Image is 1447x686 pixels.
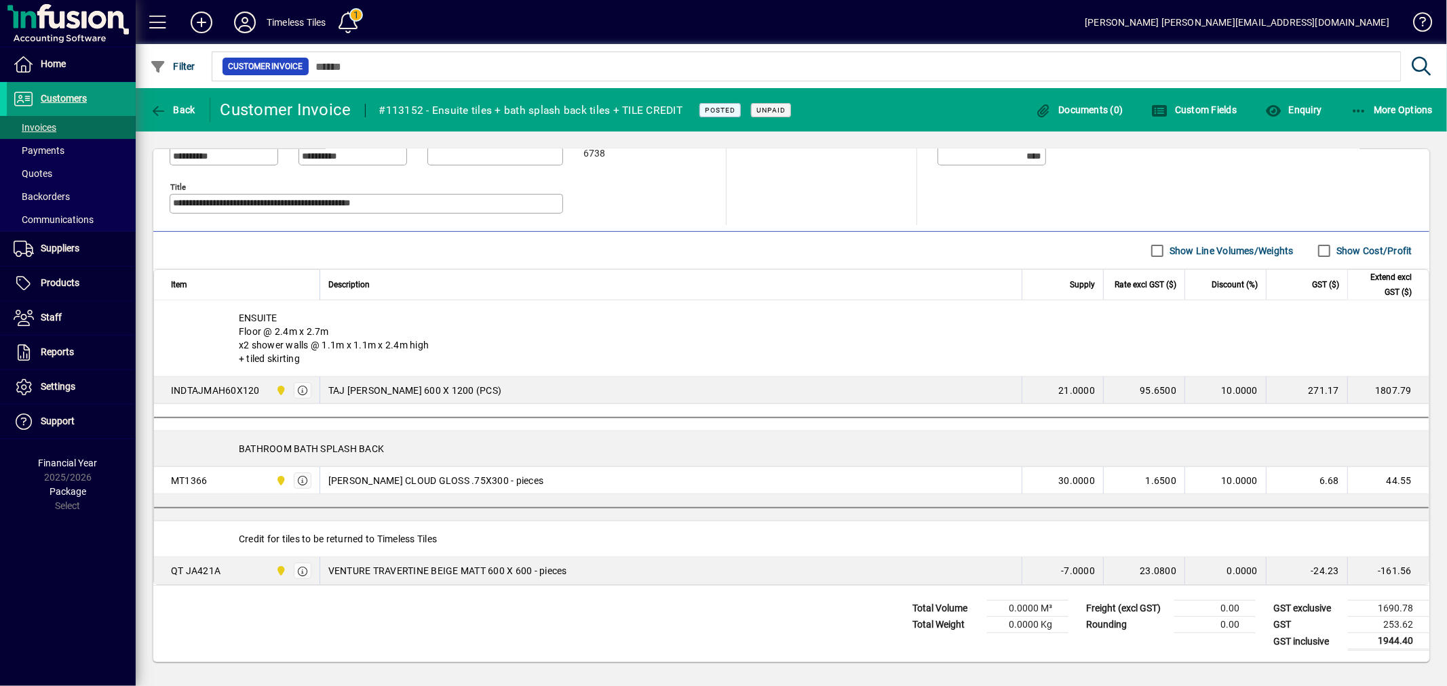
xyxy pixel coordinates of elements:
td: 253.62 [1348,617,1429,633]
td: 0.0000 M³ [987,601,1068,617]
span: 21.0000 [1058,384,1095,397]
div: ENSUITE Floor @ 2.4m x 2.7m x2 shower walls @ 1.1m x 1.1m x 2.4m high + tiled skirting [154,300,1429,376]
a: Staff [7,301,136,335]
td: 1944.40 [1348,633,1429,650]
label: Show Cost/Profit [1334,244,1412,258]
span: Payments [14,145,64,156]
span: TAJ [PERSON_NAME] 600 X 1200 (PCS) [328,384,502,397]
span: Customer Invoice [228,60,303,73]
td: -161.56 [1347,557,1429,584]
td: Freight (excl GST) [1079,601,1174,617]
td: Rounding [1079,617,1174,633]
span: Unpaid [756,106,786,115]
span: Filter [150,61,195,72]
button: More Options [1347,98,1437,122]
span: Backorders [14,191,70,202]
td: -24.23 [1266,557,1347,584]
div: [PERSON_NAME] [PERSON_NAME][EMAIL_ADDRESS][DOMAIN_NAME] [1085,12,1389,33]
label: Show Line Volumes/Weights [1167,244,1294,258]
button: Documents (0) [1032,98,1127,122]
div: 23.0800 [1112,564,1176,578]
button: Custom Fields [1149,98,1241,122]
td: 10.0000 [1184,377,1266,404]
span: Posted [705,106,735,115]
span: VENTURE TRAVERTINE BEIGE MATT 600 X 600 - pieces [328,564,567,578]
td: GST exclusive [1267,601,1348,617]
span: Dunedin [272,383,288,398]
td: 0.0000 [1184,557,1266,584]
span: Settings [41,381,75,392]
span: [PERSON_NAME] CLOUD GLOSS .75X300 - pieces [328,474,544,487]
div: 95.6500 [1112,384,1176,397]
a: Invoices [7,116,136,139]
span: Communications [14,214,94,225]
div: INDTAJMAH60X120 [171,384,260,397]
button: Enquiry [1262,98,1325,122]
span: Quotes [14,168,52,179]
td: Total Weight [906,617,987,633]
span: Invoices [14,122,56,133]
button: Profile [223,10,267,35]
a: Backorders [7,185,136,208]
div: #113152 - Ensuite tiles + bath splash back tiles + TILE CREDIT [379,100,683,121]
span: Description [328,277,370,292]
span: Support [41,416,75,426]
button: Back [147,98,199,122]
button: Filter [147,54,199,79]
span: More Options [1351,104,1433,115]
div: Timeless Tiles [267,12,326,33]
a: Communications [7,208,136,231]
span: 30.0000 [1058,474,1095,487]
app-page-header-button: Back [136,98,210,122]
a: Products [7,266,136,300]
span: Home [41,58,66,69]
span: Custom Fields [1152,104,1237,115]
a: Knowledge Base [1403,3,1430,47]
div: MT1366 [171,474,208,487]
a: Quotes [7,162,136,185]
div: Credit for tiles to be returned to Timeless Tiles [154,521,1429,557]
div: 1.6500 [1112,474,1176,487]
td: 1690.78 [1348,601,1429,617]
td: 271.17 [1266,377,1347,404]
span: Products [41,277,79,288]
mat-label: Title [170,182,186,192]
span: Extend excl GST ($) [1356,270,1412,300]
div: BATHROOM BATH SPLASH BACK [154,431,1429,466]
span: Back [150,104,195,115]
span: Dunedin [272,563,288,578]
span: Customers [41,93,87,104]
span: Rate excl GST ($) [1115,277,1176,292]
span: Staff [41,312,62,323]
span: Dunedin [272,473,288,488]
td: 0.00 [1174,601,1256,617]
td: GST [1267,617,1348,633]
span: Documents (0) [1035,104,1123,115]
td: 0.0000 Kg [987,617,1068,633]
span: -7.0000 [1061,564,1095,578]
span: GST ($) [1312,277,1339,292]
a: Suppliers [7,232,136,266]
div: Customer Invoice [220,99,351,121]
span: Package [50,486,86,497]
span: Reports [41,346,74,357]
td: 6.68 [1266,467,1347,494]
span: Enquiry [1265,104,1321,115]
span: Item [171,277,187,292]
td: 44.55 [1347,467,1429,494]
a: Settings [7,370,136,404]
td: 0.00 [1174,617,1256,633]
span: 6738 [583,148,605,159]
span: Supply [1070,277,1095,292]
a: Payments [7,139,136,162]
a: Reports [7,336,136,369]
td: Total Volume [906,601,987,617]
a: Support [7,405,136,439]
td: GST inclusive [1267,633,1348,650]
td: 1807.79 [1347,377,1429,404]
span: Financial Year [39,458,98,468]
td: 10.0000 [1184,467,1266,494]
span: Discount (%) [1212,277,1258,292]
div: QT JA421A [171,564,220,578]
button: Add [180,10,223,35]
